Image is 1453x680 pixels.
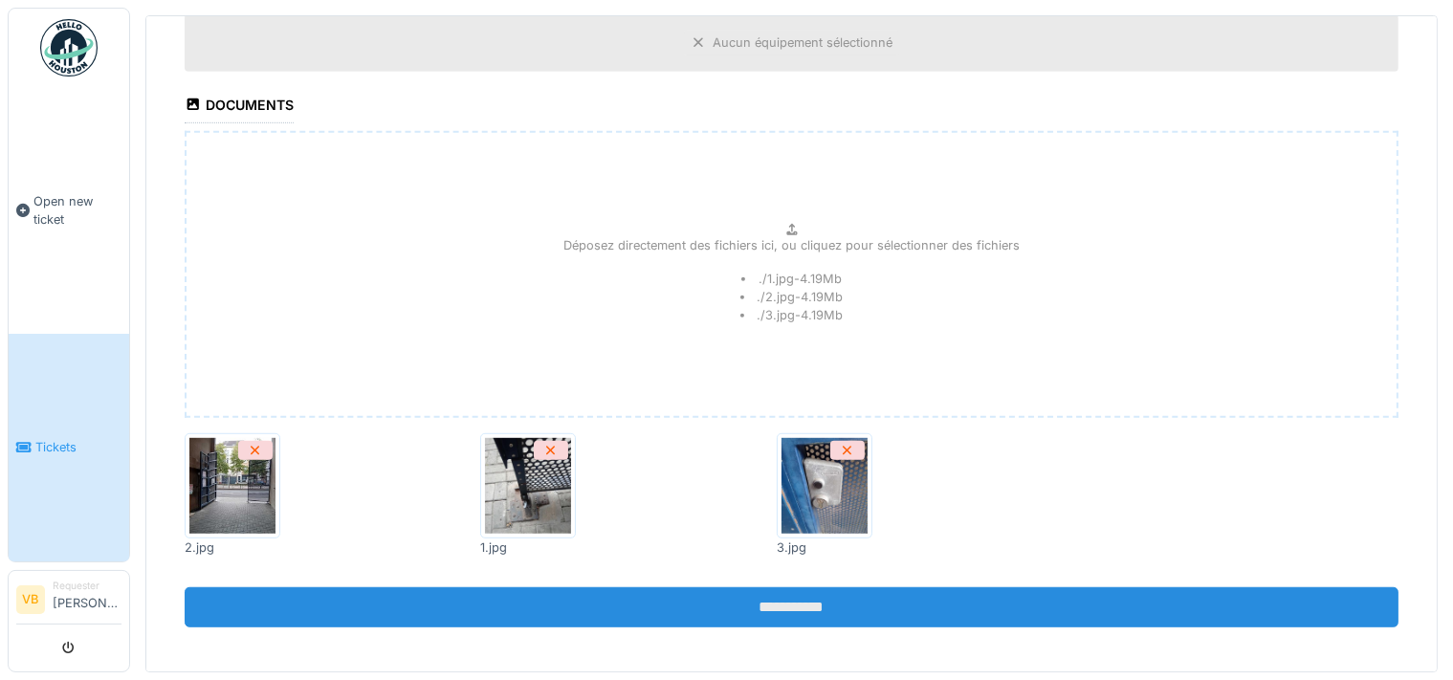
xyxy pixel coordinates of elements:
[53,579,121,620] li: [PERSON_NAME]
[485,438,571,534] img: a2gcvgtg0y6suakgtiwux88yw7l6
[185,538,280,557] div: 2.jpg
[741,270,842,288] li: ./1.jpg - 4.19 Mb
[563,236,1020,254] p: Déposez directement des fichiers ici, ou cliquez pour sélectionner des fichiers
[480,538,576,557] div: 1.jpg
[740,288,844,306] li: ./2.jpg - 4.19 Mb
[9,334,129,562] a: Tickets
[16,579,121,625] a: VB Requester[PERSON_NAME]
[33,192,121,229] span: Open new ticket
[9,87,129,334] a: Open new ticket
[16,585,45,614] li: VB
[714,33,893,52] div: Aucun équipement sélectionné
[53,579,121,593] div: Requester
[782,438,868,534] img: gqhs2ajwq6e6lnt0csd61dxrcue7
[740,306,844,324] li: ./3.jpg - 4.19 Mb
[777,538,872,557] div: 3.jpg
[185,91,294,123] div: Documents
[189,438,275,534] img: djorbf76pm6j2ihji02c82f4tn2z
[40,19,98,77] img: Badge_color-CXgf-gQk.svg
[35,438,121,456] span: Tickets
